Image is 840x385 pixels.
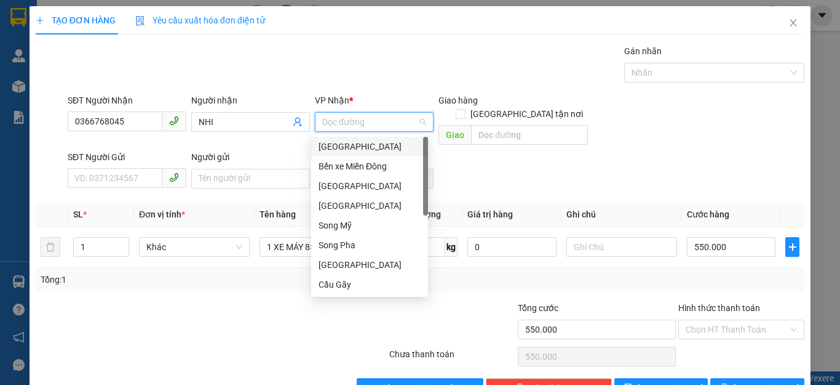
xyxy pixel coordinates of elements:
[135,16,145,26] img: icon
[260,237,370,257] input: VD: Bàn, Ghế
[445,237,458,257] span: kg
[319,278,421,291] div: Cầu Gãy
[438,125,471,145] span: Giao
[319,238,421,252] div: Song Pha
[293,117,303,127] span: user-add
[388,347,517,369] div: Chưa thanh toán
[169,172,179,182] span: phone
[785,237,799,257] button: plus
[311,235,428,255] div: Song Pha
[566,237,677,257] input: Ghi Chú
[191,94,310,107] div: Người nhận
[687,209,729,219] span: Cước hàng
[73,209,83,219] span: SL
[624,46,662,56] label: Gán nhãn
[788,18,798,28] span: close
[41,273,325,286] div: Tổng: 1
[311,255,428,275] div: Trà Giang
[191,150,310,164] div: Người gửi
[260,209,296,219] span: Tên hàng
[467,209,513,219] span: Giá trị hàng
[319,219,421,232] div: Song Mỹ
[68,150,186,164] div: SĐT Người Gửi
[319,140,421,153] div: [GEOGRAPHIC_DATA]
[561,203,682,227] th: Ghi chú
[315,95,349,105] span: VP Nhận
[471,125,588,145] input: Dọc đường
[518,303,558,313] span: Tổng cước
[678,303,760,313] label: Hình thức thanh toán
[319,179,421,193] div: [GEOGRAPHIC_DATA]
[36,16,44,25] span: plus
[311,176,428,196] div: Ninh Sơn
[68,94,186,107] div: SĐT Người Nhận
[41,237,60,257] button: delete
[146,238,242,256] span: Khác
[311,137,428,156] div: Sài Gòn
[169,116,179,126] span: phone
[311,196,428,216] div: Quảng Sơn
[139,209,185,219] span: Đơn vị tính
[438,95,478,105] span: Giao hàng
[467,237,556,257] input: 0
[319,160,421,173] div: Bến xe Miền Đông
[322,113,426,131] span: Dọc đường
[776,6,810,41] button: Close
[135,15,265,25] span: Yêu cầu xuất hóa đơn điện tử
[311,216,428,235] div: Song Mỹ
[319,258,421,272] div: [GEOGRAPHIC_DATA]
[466,107,588,121] span: [GEOGRAPHIC_DATA] tận nơi
[786,242,799,252] span: plus
[36,15,116,25] span: TẠO ĐƠN HÀNG
[319,199,421,213] div: [GEOGRAPHIC_DATA]
[311,156,428,176] div: Bến xe Miền Đông
[311,275,428,294] div: Cầu Gãy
